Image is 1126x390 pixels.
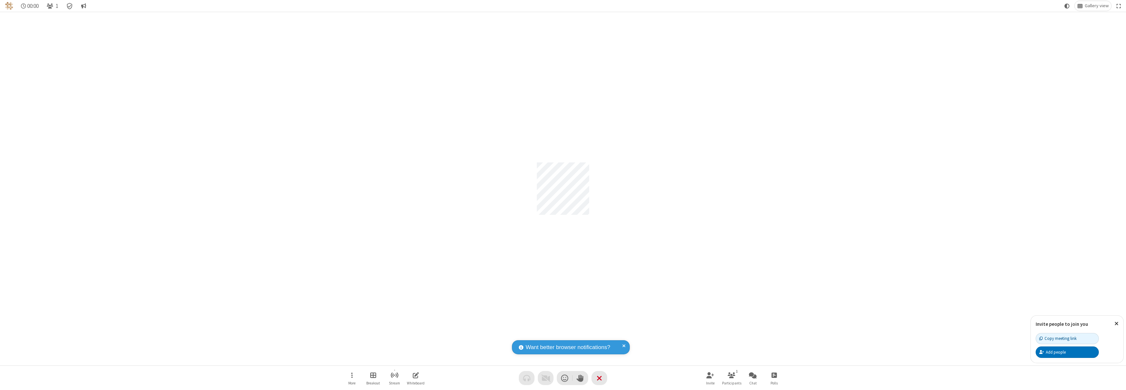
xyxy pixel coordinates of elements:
span: Breakout [366,381,380,385]
span: Gallery view [1085,3,1109,9]
button: Send a reaction [557,371,572,385]
div: Meeting details Encryption enabled [64,1,76,11]
img: QA Selenium DO NOT DELETE OR CHANGE [5,2,13,10]
span: Want better browser notifications? [526,343,610,352]
span: 1 [56,3,58,9]
button: Raise hand [572,371,588,385]
label: Invite people to join you [1036,321,1088,327]
div: Timer [18,1,42,11]
span: Chat [749,381,757,385]
span: Polls [771,381,778,385]
button: Fullscreen [1114,1,1124,11]
span: Participants [722,381,741,385]
span: Stream [389,381,400,385]
button: Open menu [342,369,362,387]
button: Manage Breakout Rooms [363,369,383,387]
button: Change layout [1075,1,1111,11]
button: Video [538,371,554,385]
button: Open chat [743,369,763,387]
button: Audio problem - check your Internet connection or call by phone [519,371,535,385]
span: More [348,381,355,385]
button: Using system theme [1062,1,1072,11]
div: Copy meeting link [1039,335,1077,342]
button: Close popover [1110,316,1123,332]
div: 1 [734,368,740,374]
span: 00:00 [27,3,39,9]
button: Conversation [78,1,89,11]
span: Invite [706,381,715,385]
button: Open poll [764,369,784,387]
span: Whiteboard [407,381,425,385]
button: Copy meeting link [1036,333,1099,344]
button: Open participant list [722,369,741,387]
button: End or leave meeting [591,371,607,385]
button: Invite participants (⌘+Shift+I) [700,369,720,387]
button: Open shared whiteboard [406,369,426,387]
button: Open participant list [44,1,61,11]
button: Add people [1036,346,1099,358]
button: Start streaming [385,369,404,387]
